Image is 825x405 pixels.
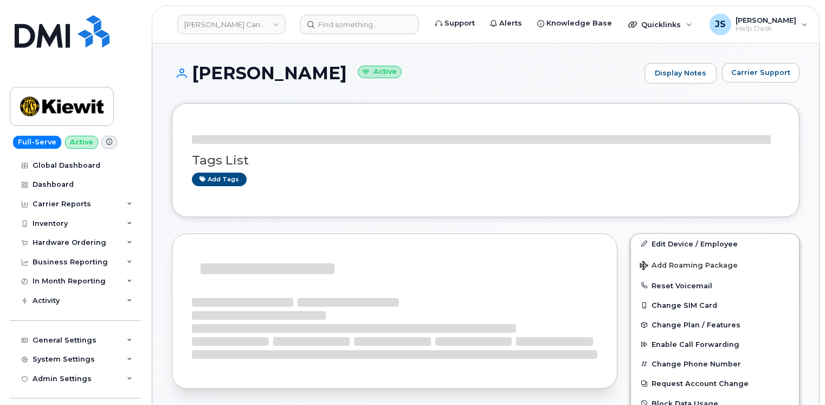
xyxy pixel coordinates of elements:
[631,354,799,374] button: Change Phone Number
[192,154,779,167] h3: Tags List
[640,261,738,271] span: Add Roaming Package
[652,340,739,349] span: Enable Call Forwarding
[631,334,799,354] button: Enable Call Forwarding
[631,234,799,254] a: Edit Device / Employee
[631,295,799,315] button: Change SIM Card
[631,374,799,393] button: Request Account Change
[172,64,639,83] h1: [PERSON_NAME]
[722,63,800,83] button: Carrier Support
[652,321,740,329] span: Change Plan / Features
[631,254,799,276] button: Add Roaming Package
[631,315,799,334] button: Change Plan / Features
[358,66,402,78] small: Active
[644,63,717,84] a: Display Notes
[631,276,799,295] button: Reset Voicemail
[192,173,247,186] a: Add tags
[731,67,790,78] span: Carrier Support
